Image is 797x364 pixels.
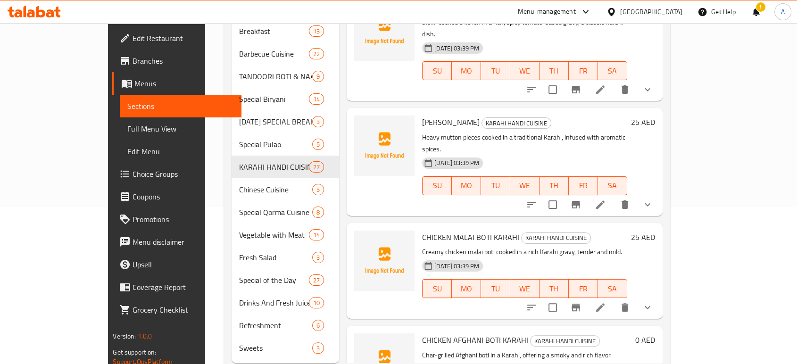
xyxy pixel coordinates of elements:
[120,140,241,163] a: Edit Menu
[232,65,340,88] div: TANDOORI ROTI & NAAN9
[543,64,565,78] span: TH
[313,344,324,353] span: 3
[232,156,340,178] div: KARAHI HANDI CUISINE27
[133,259,233,270] span: Upsell
[631,231,655,244] h6: 25 AED
[456,282,477,296] span: MO
[595,199,606,210] a: Edit menu item
[422,246,627,258] p: Creamy chicken malai boti cooked in a rich Karahi gravy, tender and mild.
[602,179,623,192] span: SA
[239,274,309,286] span: Special of the Day
[232,178,340,201] div: Chinese Cuisine5
[510,279,540,298] button: WE
[239,207,312,218] span: Special Qorma Cuisine
[309,48,324,59] div: items
[239,116,312,127] span: [DATE] SPECIAL BREAKFAST
[232,291,340,314] div: Drinks And Fresh Juice10
[485,64,506,78] span: TU
[422,230,519,244] span: CHICKEN MALAI BOTI KARAHI
[239,71,312,82] span: TANDOORI ROTI & NAAN
[239,93,309,105] span: Special Biryani
[112,276,241,298] a: Coverage Report
[422,61,452,80] button: SU
[620,7,682,17] div: [GEOGRAPHIC_DATA]
[452,176,481,195] button: MO
[426,179,448,192] span: SU
[636,193,659,216] button: show more
[642,84,653,95] svg: Show Choices
[422,349,631,361] p: Char-grilled Afghani boti in a Karahi, offering a smoky and rich flavor.
[133,168,233,180] span: Choice Groups
[631,116,655,129] h6: 25 AED
[232,133,340,156] div: Special Pulao5
[540,279,569,298] button: TH
[313,117,324,126] span: 3
[120,117,241,140] a: Full Menu View
[239,161,309,173] span: KARAHI HANDI CUISINE
[112,231,241,253] a: Menu disclaimer
[127,146,233,157] span: Edit Menu
[239,342,312,354] div: Sweets
[521,232,591,244] div: KARAHI HANDI CUISINE
[485,179,506,192] span: TU
[112,72,241,95] a: Menus
[456,179,477,192] span: MO
[569,61,598,80] button: FR
[569,279,598,298] button: FR
[239,252,312,263] span: Fresh Salad
[573,179,594,192] span: FR
[313,140,324,149] span: 5
[522,232,590,243] span: KARAHI HANDI CUISINE
[431,44,483,53] span: [DATE] 03:39 PM
[239,184,312,195] span: Chinese Cuisine
[138,330,152,342] span: 1.0.0
[531,336,599,347] span: KARAHI HANDI CUISINE
[133,191,233,202] span: Coupons
[543,179,565,192] span: TH
[422,333,528,347] span: CHICKEN AFGHANI BOTI KARAHI
[309,274,324,286] div: items
[133,304,233,315] span: Grocery Checklist
[112,298,241,321] a: Grocery Checklist
[518,6,576,17] div: Menu-management
[422,17,627,40] p: Slow-cooked chicken in a rich, spicy tomato-based gravy, a classic Karahi dish.
[540,176,569,195] button: TH
[309,276,324,285] span: 27
[309,50,324,58] span: 22
[313,208,324,217] span: 8
[452,61,481,80] button: MO
[239,297,309,308] span: Drinks And Fresh Juice
[569,176,598,195] button: FR
[781,7,785,17] span: A
[134,78,233,89] span: Menus
[422,176,452,195] button: SU
[543,298,563,317] span: Select to update
[565,193,587,216] button: Branch-specific-item
[309,93,324,105] div: items
[595,302,606,313] a: Edit menu item
[133,55,233,66] span: Branches
[133,236,233,248] span: Menu disclaimer
[133,281,233,293] span: Coverage Report
[239,229,309,240] div: Vegetable with Meat
[232,246,340,269] div: Fresh Salad3
[309,229,324,240] div: items
[239,320,312,331] span: Refreshment
[520,193,543,216] button: sort-choices
[312,252,324,263] div: items
[602,282,623,296] span: SA
[312,342,324,354] div: items
[354,231,415,291] img: CHICKEN MALAI BOTI KARAHI
[565,296,587,319] button: Branch-specific-item
[232,314,340,337] div: Refreshment6
[614,78,636,101] button: delete
[598,61,627,80] button: SA
[312,184,324,195] div: items
[514,282,536,296] span: WE
[313,321,324,330] span: 6
[232,110,340,133] div: [DATE] SPECIAL BREAKFAST3
[565,78,587,101] button: Branch-specific-item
